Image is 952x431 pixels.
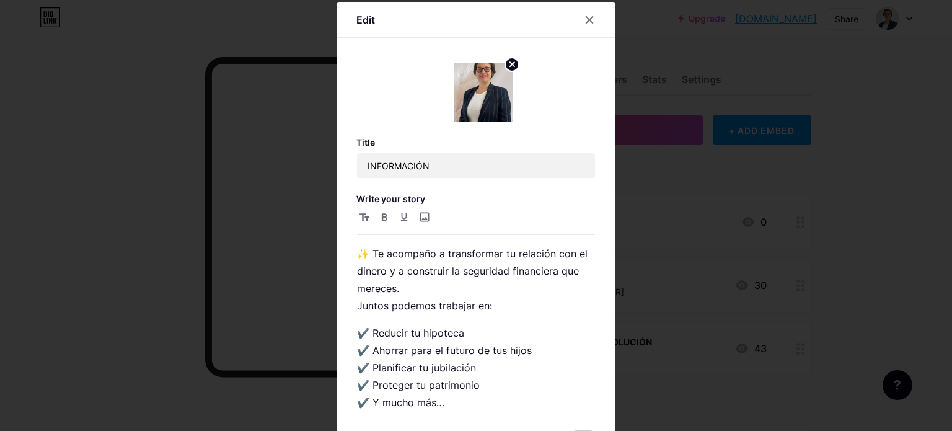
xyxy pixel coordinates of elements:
[454,63,513,122] img: link_thumbnail
[356,137,596,148] h3: Title
[357,324,595,411] p: ✔️ Reducir tu hipoteca ✔️ Ahorrar para el futuro de tus hijos ✔️ Planificar tu jubilación ✔️ Prot...
[357,245,595,314] p: ✨ Te acompaño a transformar tu relación con el dinero y a construir la seguridad financiera que m...
[356,193,596,204] h3: Write your story
[356,12,375,27] div: Edit
[357,153,595,178] input: Title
